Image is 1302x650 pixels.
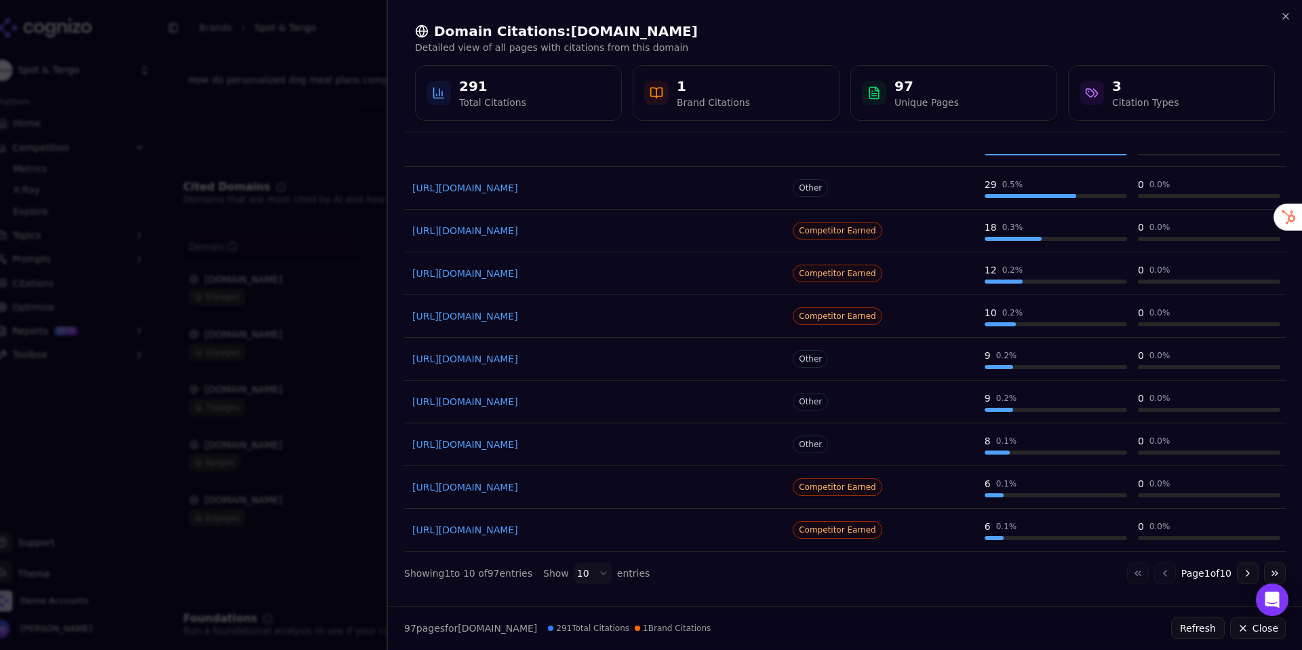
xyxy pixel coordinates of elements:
span: 97 [404,623,416,634]
div: 0 [1138,520,1144,533]
div: 9 [985,349,991,362]
span: Other [793,350,828,368]
div: 97 [894,77,959,96]
div: 29 [985,178,997,191]
span: Page 1 of 10 [1181,567,1231,580]
div: 6 [985,520,991,533]
a: [URL][DOMAIN_NAME] [412,438,779,451]
div: 12 [985,263,997,277]
div: Showing 1 to 10 of 97 entries [404,567,532,580]
button: Close [1230,617,1286,639]
div: 6 [985,477,991,491]
span: 291 Total Citations [548,623,629,634]
div: Unique Pages [894,96,959,109]
div: 18 [985,221,997,234]
a: [URL][DOMAIN_NAME] [412,480,779,494]
div: 0.0 % [1149,265,1170,275]
div: 1 [677,77,750,96]
a: [URL][DOMAIN_NAME] [412,181,779,195]
span: Other [793,436,828,453]
div: 0 [1138,263,1144,277]
div: 0.0 % [1149,222,1170,233]
div: 9 [985,391,991,405]
span: Competitor Earned [793,265,882,282]
a: [URL][DOMAIN_NAME] [412,352,779,366]
div: 0 [1138,391,1144,405]
p: Detailed view of all pages with citations from this domain [415,41,1275,54]
h2: Domain Citations: [DOMAIN_NAME] [415,22,1275,41]
span: 1 Brand Citations [635,623,711,634]
div: Brand Citations [677,96,750,109]
div: 0.2 % [1002,265,1023,275]
a: [URL][DOMAIN_NAME] [412,267,779,280]
a: [URL][DOMAIN_NAME] [412,224,779,237]
span: entries [617,567,650,580]
div: Total Citations [459,96,526,109]
span: Other [793,179,828,197]
div: 0.1 % [996,478,1017,489]
span: [DOMAIN_NAME] [458,623,537,634]
div: 0.0 % [1149,350,1170,361]
div: 0.2 % [996,350,1017,361]
div: 0.1 % [996,521,1017,532]
div: 0 [1138,477,1144,491]
div: 0 [1138,434,1144,448]
a: [URL][DOMAIN_NAME] [412,309,779,323]
div: 0 [1138,178,1144,191]
div: 0 [1138,221,1144,234]
div: 0.0 % [1149,478,1170,489]
div: 291 [459,77,526,96]
div: 0.2 % [996,393,1017,404]
div: 8 [985,434,991,448]
div: 0.3 % [1002,222,1023,233]
div: 3 [1112,77,1179,96]
a: [URL][DOMAIN_NAME] [412,523,779,537]
div: 0.1 % [996,436,1017,446]
div: 0.0 % [1149,307,1170,318]
button: Refresh [1171,617,1225,639]
div: 0.0 % [1149,393,1170,404]
span: Show [543,567,569,580]
span: Competitor Earned [793,307,882,325]
div: Citation Types [1112,96,1179,109]
div: 0 [1138,306,1144,320]
div: 0.0 % [1149,521,1170,532]
span: Competitor Earned [793,478,882,496]
div: 0 [1138,349,1144,362]
div: 0.2 % [1002,307,1023,318]
span: Competitor Earned [793,222,882,240]
div: Data table [404,94,1286,552]
div: 0.0 % [1149,436,1170,446]
div: 0.5 % [1002,179,1023,190]
span: Other [793,393,828,410]
span: Competitor Earned [793,521,882,539]
a: [URL][DOMAIN_NAME] [412,395,779,408]
div: 10 [985,306,997,320]
div: 0.0 % [1149,179,1170,190]
p: page s for [404,622,537,635]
